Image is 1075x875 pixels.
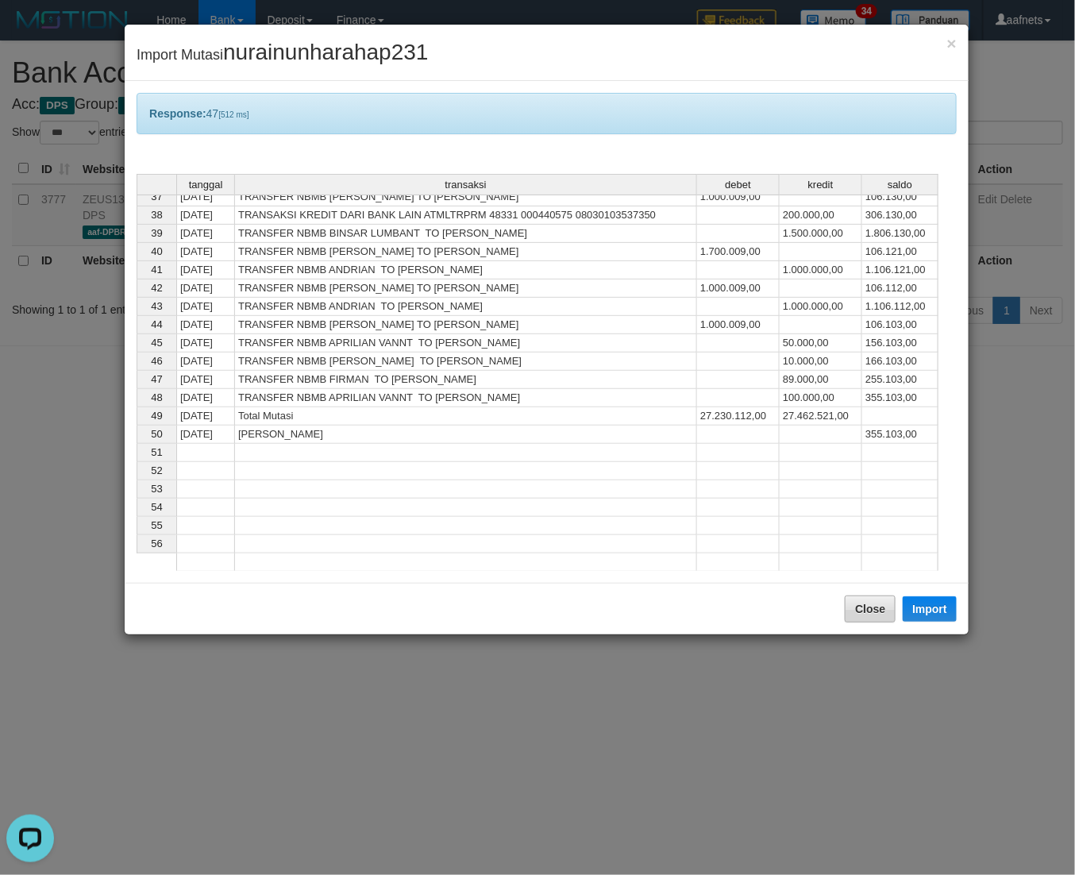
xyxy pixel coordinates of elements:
td: 106.121,00 [862,243,938,261]
span: 56 [151,538,162,549]
td: Total Mutasi [235,407,697,426]
td: 166.103,00 [862,353,938,371]
span: kredit [808,179,834,191]
span: 43 [151,300,162,312]
span: nurainunharahap231 [223,40,428,64]
td: 106.103,00 [862,316,938,334]
span: 42 [151,282,162,294]
td: [DATE] [176,316,235,334]
td: 355.103,00 [862,389,938,407]
span: 45 [151,337,162,349]
span: 54 [151,501,162,513]
span: Import Mutasi [137,47,428,63]
td: 106.112,00 [862,279,938,298]
td: 1.000.000,00 [780,261,862,279]
td: TRANSFER NBMB [PERSON_NAME] TO [PERSON_NAME] [235,279,697,298]
td: TRANSFER NBMB BINSAR LUMBANT TO [PERSON_NAME] [235,225,697,243]
span: 41 [151,264,162,276]
span: transaksi [445,179,487,191]
span: 50 [151,428,162,440]
div: 47 [137,93,957,134]
td: TRANSFER NBMB ANDRIAN TO [PERSON_NAME] [235,261,697,279]
span: 52 [151,464,162,476]
td: 1.000.009,00 [697,316,780,334]
td: 355.103,00 [862,426,938,444]
td: 89.000,00 [780,371,862,389]
td: [DATE] [176,225,235,243]
span: tanggal [189,179,223,191]
td: 1.700.009,00 [697,243,780,261]
td: [DATE] [176,298,235,316]
td: TRANSAKSI KREDIT DARI BANK LAIN ATMLTRPRM 48331 000440575 08030103537350 [235,206,697,225]
td: 100.000,00 [780,389,862,407]
td: TRANSFER NBMB [PERSON_NAME] TO [PERSON_NAME] [235,353,697,371]
span: 53 [151,483,162,495]
span: 46 [151,355,162,367]
td: 200.000,00 [780,206,862,225]
span: 51 [151,446,162,458]
span: saldo [888,179,912,191]
td: [DATE] [176,279,235,298]
td: [DATE] [176,206,235,225]
button: Open LiveChat chat widget [6,6,54,54]
span: 55 [151,519,162,531]
td: [DATE] [176,407,235,426]
td: [DATE] [176,334,235,353]
th: Select whole grid [137,174,176,195]
span: 39 [151,227,162,239]
td: 1.106.121,00 [862,261,938,279]
button: Close [947,35,957,52]
td: [DATE] [176,261,235,279]
span: 40 [151,245,162,257]
td: 156.103,00 [862,334,938,353]
td: 1.106.112,00 [862,298,938,316]
td: 255.103,00 [862,371,938,389]
td: [PERSON_NAME] [235,426,697,444]
span: 49 [151,410,162,422]
td: [DATE] [176,243,235,261]
td: [DATE] [176,371,235,389]
td: 1.000.000,00 [780,298,862,316]
span: 48 [151,391,162,403]
td: 1.000.009,00 [697,279,780,298]
td: TRANSFER NBMB [PERSON_NAME] TO [PERSON_NAME] [235,316,697,334]
td: TRANSFER NBMB APRILIAN VANNT TO [PERSON_NAME] [235,389,697,407]
td: TRANSFER NBMB APRILIAN VANNT TO [PERSON_NAME] [235,334,697,353]
td: 27.230.112,00 [697,407,780,426]
td: [DATE] [176,389,235,407]
span: 47 [151,373,162,385]
button: Close [845,596,896,623]
b: Response: [149,107,206,120]
td: [DATE] [176,353,235,371]
span: 38 [151,209,162,221]
td: 1.806.130,00 [862,225,938,243]
td: TRANSFER NBMB ANDRIAN TO [PERSON_NAME] [235,298,697,316]
td: TRANSFER NBMB FIRMAN TO [PERSON_NAME] [235,371,697,389]
span: 44 [151,318,162,330]
td: [DATE] [176,426,235,444]
span: × [947,34,957,52]
td: 1.500.000,00 [780,225,862,243]
span: debet [725,179,751,191]
td: TRANSFER NBMB [PERSON_NAME] TO [PERSON_NAME] [235,243,697,261]
td: 306.130,00 [862,206,938,225]
button: Import [903,596,957,622]
td: 27.462.521,00 [780,407,862,426]
td: 10.000,00 [780,353,862,371]
td: 50.000,00 [780,334,862,353]
span: [512 ms] [218,110,249,119]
